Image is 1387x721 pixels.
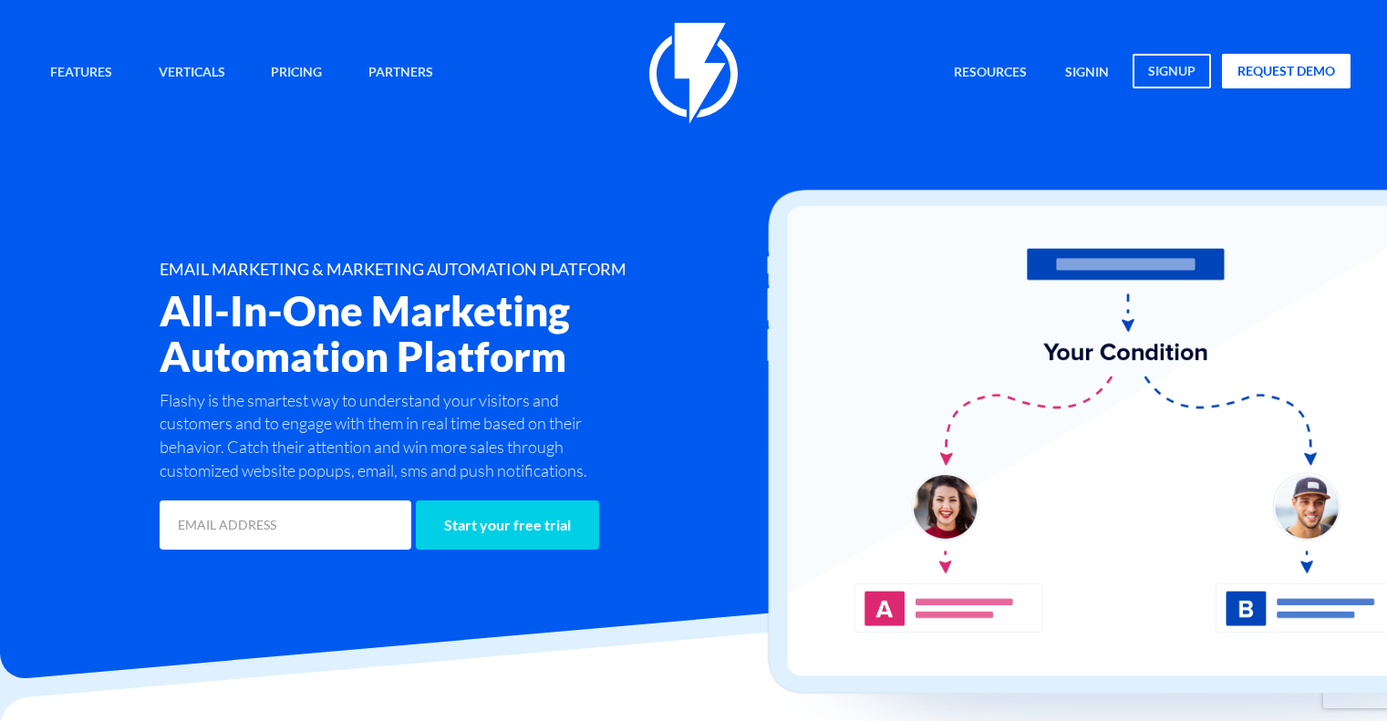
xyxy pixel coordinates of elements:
a: Pricing [257,54,336,93]
a: signup [1133,54,1211,88]
a: Features [36,54,126,93]
a: signin [1051,54,1123,93]
a: Partners [355,54,447,93]
input: EMAIL ADDRESS [160,500,411,550]
h1: EMAIL MARKETING & MARKETING AUTOMATION PLATFORM [160,261,790,279]
a: Resources [940,54,1040,93]
input: Start your free trial [416,500,599,550]
a: request demo [1222,54,1351,88]
a: Verticals [145,54,239,93]
p: Flashy is the smartest way to understand your visitors and customers and to engage with them in r... [160,389,625,483]
h2: All-In-One Marketing Automation Platform [160,288,790,379]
